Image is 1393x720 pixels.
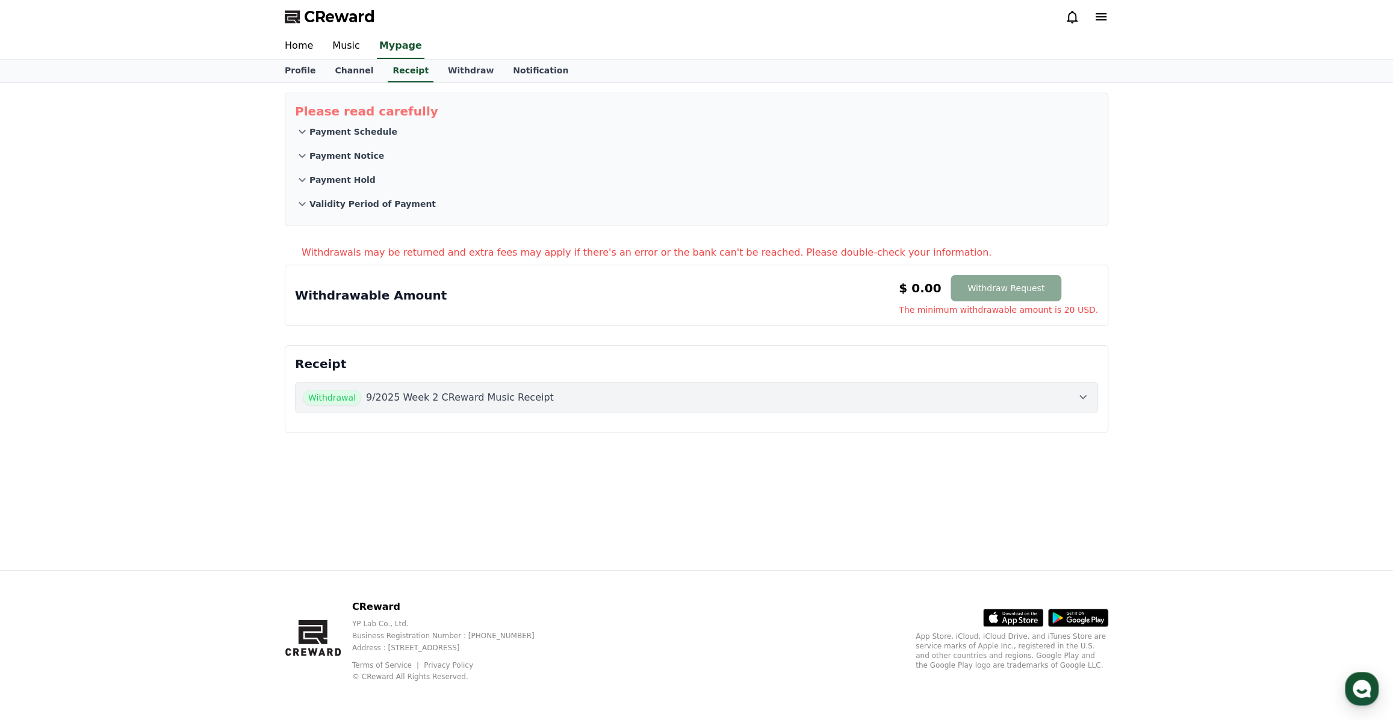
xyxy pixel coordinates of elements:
button: Withdraw Request [951,275,1061,301]
span: The minimum withdrawable amount is 20 USD. [899,304,1098,316]
p: Validity Period of Payment [309,198,436,210]
p: Receipt [295,355,1098,372]
a: Music [323,34,370,59]
a: Home [275,34,323,59]
p: Payment Notice [309,150,384,162]
span: CReward [304,7,375,26]
p: App Store, iCloud, iCloud Drive, and iTunes Store are service marks of Apple Inc., registered in ... [916,632,1108,670]
p: YP Lab Co., Ltd. [352,619,554,629]
p: Address : [STREET_ADDRESS] [352,643,554,653]
p: Business Registration Number : [PHONE_NUMBER] [352,631,554,641]
p: Please read carefully [295,103,1098,120]
span: Messages [100,400,135,410]
p: Payment Schedule [309,126,397,138]
p: Payment Hold [309,174,376,186]
a: Notification [503,60,578,82]
span: Settings [178,399,208,409]
button: Payment Notice [295,144,1098,168]
a: Withdraw [438,60,503,82]
p: CReward [352,600,554,614]
a: Profile [275,60,325,82]
a: Home [4,381,79,411]
a: Mypage [377,34,424,59]
p: 9/2025 Week 2 CReward Music Receipt [366,390,554,405]
p: © CReward All Rights Reserved. [352,672,554,682]
span: Withdrawal [303,390,361,405]
a: CReward [285,7,375,26]
a: Settings [155,381,231,411]
p: $ 0.00 [899,280,941,297]
p: Withdrawals may be returned and extra fees may apply if there's an error or the bank can't be rea... [302,245,1108,260]
a: Receipt [388,60,433,82]
button: Validity Period of Payment [295,192,1098,216]
a: Channel [325,60,383,82]
span: Home [31,399,52,409]
button: Payment Schedule [295,120,1098,144]
button: Payment Hold [295,168,1098,192]
a: Terms of Service [352,661,421,669]
p: Withdrawable Amount [295,287,447,304]
a: Privacy Policy [424,661,473,669]
button: Withdrawal 9/2025 Week 2 CReward Music Receipt [295,382,1098,413]
a: Messages [79,381,155,411]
